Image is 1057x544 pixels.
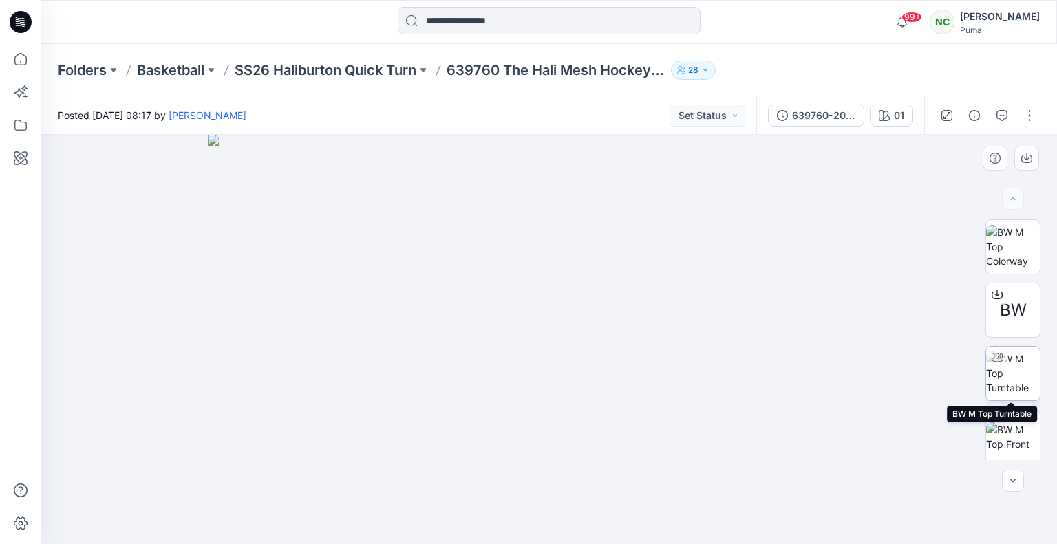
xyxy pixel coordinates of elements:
[963,105,985,127] button: Details
[960,25,1040,35] div: Puma
[768,105,864,127] button: 639760-20250821
[1000,298,1027,323] span: BW
[986,225,1040,268] img: BW M Top Colorway
[447,61,665,80] p: 639760 The Hali Mesh Hockey Jersey
[986,422,1040,451] img: BW M Top Front
[792,108,855,123] div: 639760-20250821
[58,108,246,122] span: Posted [DATE] 08:17 by
[870,105,913,127] button: 01
[986,351,1040,395] img: BW M Top Turntable
[58,61,107,80] a: Folders
[235,61,416,80] a: SS26 Haliburton Quick Turn
[894,108,904,123] div: 01
[930,10,954,34] div: NC
[671,61,716,80] button: 28
[208,135,890,544] img: eyJhbGciOiJIUzI1NiIsImtpZCI6IjAiLCJzbHQiOiJzZXMiLCJ0eXAiOiJKV1QifQ.eyJkYXRhIjp7InR5cGUiOiJzdG9yYW...
[960,8,1040,25] div: [PERSON_NAME]
[169,109,246,121] a: [PERSON_NAME]
[901,12,922,23] span: 99+
[688,63,698,78] p: 28
[137,61,204,80] a: Basketball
